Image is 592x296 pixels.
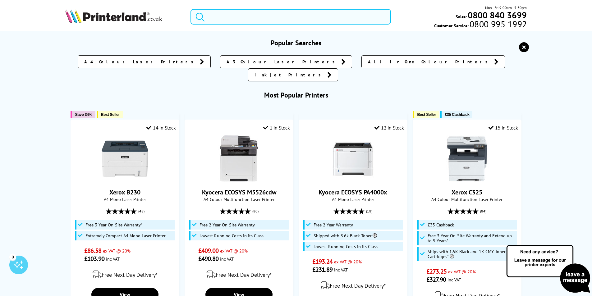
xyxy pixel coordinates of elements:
[448,269,476,275] span: ex VAT @ 20%
[452,188,482,196] a: Xerox C325
[138,205,145,217] span: (48)
[65,91,527,99] h3: Most Popular Printers
[227,59,338,65] span: A3 Colour Laser Printers
[440,111,472,118] button: £35 Cashback
[314,244,378,249] span: Lowest Running Costs in its Class
[319,188,387,196] a: Kyocera ECOSYS PA4000x
[102,135,148,182] img: Xerox B230
[190,9,391,25] input: Search product or brand
[102,177,148,183] a: Xerox B230
[101,112,120,117] span: Best Seller
[434,21,527,29] span: Customer Service:
[469,21,527,27] span: 0800 995 1992
[334,259,362,265] span: ex VAT @ 20%
[368,59,491,65] span: All In One Colour Printers
[216,177,262,183] a: Kyocera ECOSYS M5526cdw
[334,267,348,273] span: inc VAT
[413,111,439,118] button: Best Seller
[202,188,276,196] a: Kyocera ECOSYS M5526cdw
[71,111,95,118] button: Save 34%
[74,196,176,202] span: A4 Mono Laser Printer
[220,256,234,262] span: inc VAT
[200,233,264,238] span: Lowest Running Costs in its Class
[426,267,447,276] span: £273.25
[330,135,376,182] img: Kyocera ECOSYS PA4000x
[361,55,505,68] a: All In One Colour Printers
[447,277,461,283] span: inc VAT
[85,222,142,227] span: Free 3 Year On-Site Warranty*
[220,55,352,68] a: A3 Colour Laser Printers
[198,247,218,255] span: £409.00
[74,266,176,283] div: modal_delivery
[428,233,516,243] span: Free 3 Year On-Site Warranty and Extend up to 5 Years*
[312,257,333,266] span: £193.24
[428,249,516,259] span: Ships with 1.5K Black and 1K CMY Toner Cartridges*
[85,233,166,238] span: Extremely Compact A4 Mono Laser Printer
[65,39,527,47] h3: Popular Searches
[366,205,372,217] span: (18)
[97,111,123,118] button: Best Seller
[330,177,376,183] a: Kyocera ECOSYS PA4000x
[444,135,490,182] img: Xerox C325
[216,135,262,182] img: Kyocera ECOSYS M5526cdw
[489,125,518,131] div: 15 In Stock
[426,276,446,284] span: £327.90
[255,72,324,78] span: Inkjet Printers
[505,244,592,295] img: Open Live Chat window
[445,112,469,117] span: £35 Cashback
[314,222,353,227] span: Free 2 Year Warranty
[417,112,436,117] span: Best Seller
[252,205,259,217] span: (80)
[263,125,290,131] div: 1 In Stock
[467,12,527,18] a: 0800 840 3699
[78,55,211,68] a: A4 Colour Laser Printers
[84,255,104,263] span: £103.90
[84,247,101,255] span: £86.58
[75,112,92,117] span: Save 34%
[188,196,290,202] span: A4 Colour Multifunction Laser Printer
[480,205,486,217] span: (84)
[188,266,290,283] div: modal_delivery
[220,248,248,254] span: ex VAT @ 20%
[198,255,218,263] span: £490.80
[416,196,518,202] span: A4 Colour Multifunction Laser Printer
[302,277,404,294] div: modal_delivery
[9,253,16,260] div: 3
[84,59,197,65] span: A4 Colour Laser Printers
[302,196,404,202] span: A4 Mono Laser Printer
[485,5,527,11] span: Mon - Fri 9:00am - 5:30pm
[456,14,467,20] span: Sales:
[103,248,131,254] span: ex VAT @ 20%
[65,9,162,23] img: Printerland Logo
[374,125,404,131] div: 12 In Stock
[314,233,377,238] span: Shipped with 3.6k Black Toner
[106,256,120,262] span: inc VAT
[428,222,454,227] span: £35 Cashback
[444,177,490,183] a: Xerox C325
[146,125,176,131] div: 14 In Stock
[312,266,333,274] span: £231.89
[200,222,255,227] span: Free 2 Year On-Site Warranty
[65,9,183,24] a: Printerland Logo
[468,9,527,21] b: 0800 840 3699
[109,188,140,196] a: Xerox B230
[248,68,338,81] a: Inkjet Printers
